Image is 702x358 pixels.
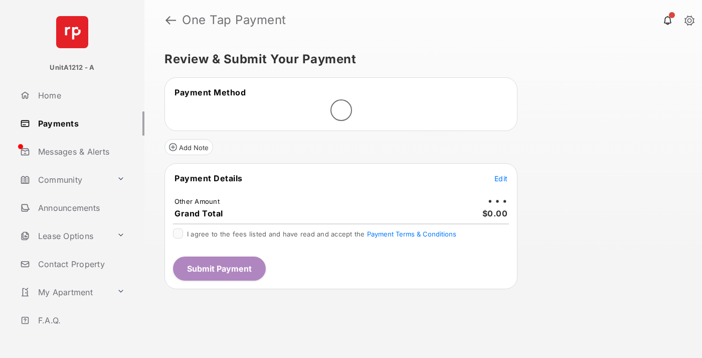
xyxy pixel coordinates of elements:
[16,308,144,332] a: F.A.Q.
[16,111,144,136] a: Payments
[187,230,456,238] span: I agree to the fees listed and have read and accept the
[174,87,246,97] span: Payment Method
[56,16,88,48] img: svg+xml;base64,PHN2ZyB4bWxucz0iaHR0cDovL3d3dy53My5vcmcvMjAwMC9zdmciIHdpZHRoPSI2NCIgaGVpZ2h0PSI2NC...
[173,257,266,281] button: Submit Payment
[16,83,144,107] a: Home
[164,53,674,65] h5: Review & Submit Your Payment
[494,173,507,183] button: Edit
[174,197,220,206] td: Other Amount
[16,168,113,192] a: Community
[50,63,94,73] p: UnitA1212 - A
[494,174,507,183] span: Edit
[16,140,144,164] a: Messages & Alerts
[174,208,223,218] span: Grand Total
[16,196,144,220] a: Announcements
[174,173,243,183] span: Payment Details
[164,139,213,155] button: Add Note
[367,230,456,238] button: I agree to the fees listed and have read and accept the
[182,14,286,26] strong: One Tap Payment
[16,280,113,304] a: My Apartment
[16,252,144,276] a: Contact Property
[16,224,113,248] a: Lease Options
[482,208,508,218] span: $0.00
